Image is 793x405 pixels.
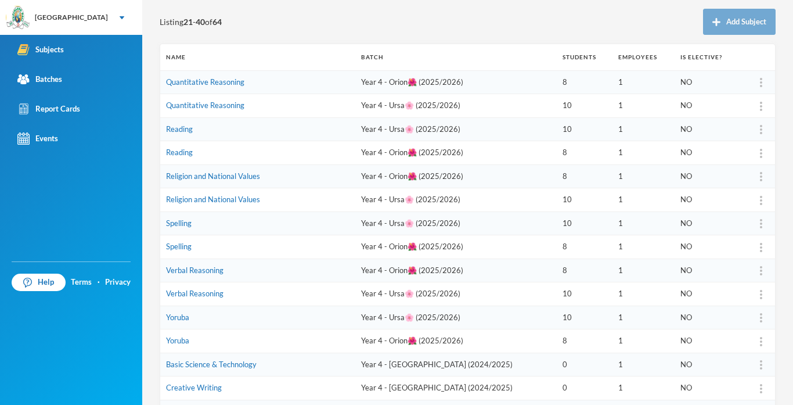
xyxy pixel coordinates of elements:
td: 10 [557,212,612,235]
a: Reading [166,148,193,157]
td: NO [675,70,741,94]
td: Year 4 - Ursa🌸 (2025/2026) [355,188,557,212]
td: 1 [612,259,675,282]
img: more_vert [760,243,762,252]
a: Help [12,274,66,291]
a: Basic Science & Technology [166,360,257,369]
button: Add Subject [703,9,776,35]
td: 10 [557,117,612,141]
img: more_vert [760,360,762,370]
img: more_vert [760,172,762,181]
img: more_vert [760,313,762,322]
a: Verbal Reasoning [166,289,224,298]
td: 1 [612,212,675,235]
td: NO [675,188,741,212]
td: Year 4 - Orion🌺 (2025/2026) [355,235,557,259]
td: NO [675,164,741,188]
td: NO [675,353,741,377]
b: 64 [212,17,222,27]
span: Listing - of [160,16,222,28]
td: 1 [612,329,675,353]
td: 1 [612,164,675,188]
a: Religion and National Values [166,171,260,181]
td: Year 4 - Ursa🌸 (2025/2026) [355,306,557,329]
td: NO [675,329,741,353]
img: more_vert [760,196,762,205]
td: 1 [612,188,675,212]
div: · [98,277,100,288]
div: [GEOGRAPHIC_DATA] [35,12,108,23]
td: Year 4 - [GEOGRAPHIC_DATA] (2024/2025) [355,353,557,377]
img: more_vert [760,149,762,158]
td: Year 4 - [GEOGRAPHIC_DATA] (2024/2025) [355,377,557,400]
a: Creative Writing [166,383,222,392]
td: 1 [612,141,675,165]
b: 40 [196,17,205,27]
td: 8 [557,329,612,353]
td: NO [675,282,741,306]
td: Year 4 - Orion🌺 (2025/2026) [355,70,557,94]
td: Year 4 - Orion🌺 (2025/2026) [355,329,557,353]
td: 8 [557,141,612,165]
td: 1 [612,94,675,118]
td: Year 4 - Orion🌺 (2025/2026) [355,164,557,188]
th: Batch [355,44,557,70]
a: Spelling [166,242,192,251]
td: 1 [612,235,675,259]
td: 1 [612,117,675,141]
td: 10 [557,282,612,306]
td: Year 4 - Ursa🌸 (2025/2026) [355,117,557,141]
td: 10 [557,306,612,329]
a: Religion and National Values [166,195,260,204]
b: 21 [183,17,193,27]
a: Terms [71,277,92,288]
div: Report Cards [17,103,80,115]
th: Name [160,44,355,70]
td: 1 [612,70,675,94]
td: NO [675,306,741,329]
td: 10 [557,94,612,118]
td: NO [675,259,741,282]
img: more_vert [760,384,762,393]
img: more_vert [760,102,762,111]
a: Quantitative Reasoning [166,101,244,110]
td: Year 4 - Orion🌺 (2025/2026) [355,259,557,282]
img: more_vert [760,125,762,134]
img: more_vert [760,219,762,228]
td: 10 [557,188,612,212]
a: Spelling [166,218,192,228]
div: Subjects [17,44,64,56]
td: 0 [557,353,612,377]
img: more_vert [760,78,762,87]
td: NO [675,235,741,259]
td: Year 4 - Ursa🌸 (2025/2026) [355,282,557,306]
img: more_vert [760,266,762,275]
td: 1 [612,306,675,329]
td: NO [675,212,741,235]
td: Year 4 - Orion🌺 (2025/2026) [355,141,557,165]
a: Reading [166,124,193,134]
th: Employees [612,44,675,70]
a: Privacy [105,277,131,288]
td: NO [675,94,741,118]
td: Year 4 - Ursa🌸 (2025/2026) [355,94,557,118]
td: 8 [557,164,612,188]
img: more_vert [760,290,762,299]
td: NO [675,141,741,165]
td: 8 [557,259,612,282]
div: Batches [17,73,62,85]
td: NO [675,377,741,400]
td: 1 [612,282,675,306]
td: 8 [557,235,612,259]
td: 8 [557,70,612,94]
img: more_vert [760,337,762,346]
div: Events [17,132,58,145]
a: Yoruba [166,336,189,345]
td: NO [675,117,741,141]
th: Students [557,44,612,70]
a: Quantitative Reasoning [166,77,244,87]
a: Verbal Reasoning [166,266,224,275]
img: logo [6,6,30,30]
td: Year 4 - Ursa🌸 (2025/2026) [355,212,557,235]
td: 0 [557,377,612,400]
